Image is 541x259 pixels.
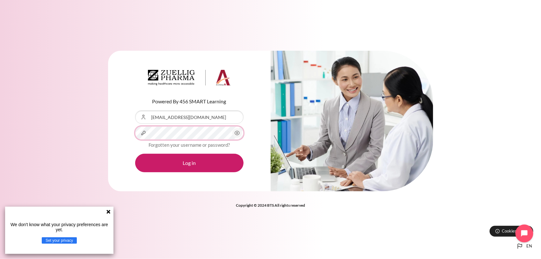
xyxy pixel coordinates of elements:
button: Set your privacy [42,237,77,244]
strong: Copyright © 2024 BTS All rights reserved [236,203,305,208]
span: Cookies notice [502,228,529,234]
a: Architeck [148,70,231,88]
button: Cookies notice [490,226,533,237]
input: Username or Email Address [135,110,244,124]
a: Forgotten your username or password? [149,142,230,148]
p: Powered By 456 SMART Learning [135,98,244,105]
span: en [526,243,532,249]
button: Log in [135,154,244,172]
button: Languages [514,240,535,253]
p: We don't know what your privacy preferences are yet. [8,222,111,232]
img: Architeck [148,70,231,86]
